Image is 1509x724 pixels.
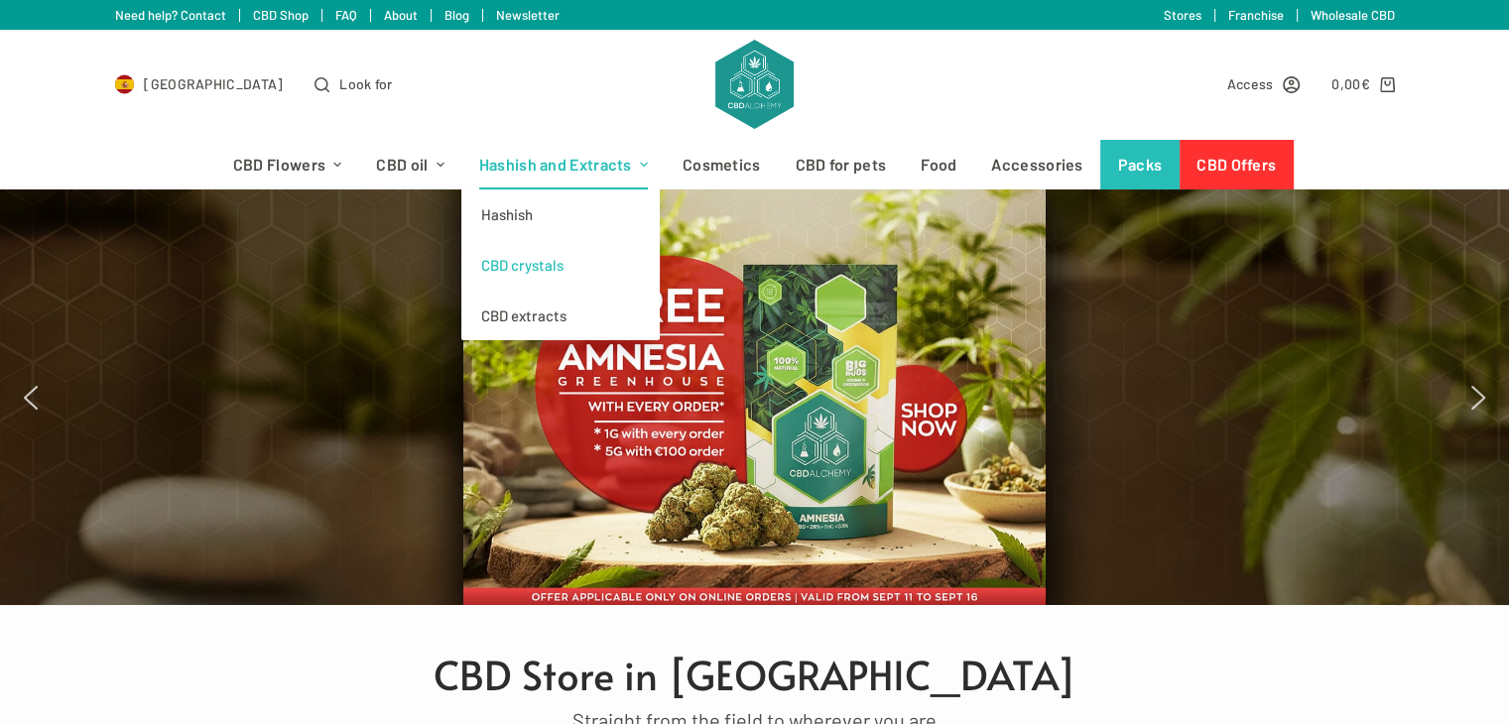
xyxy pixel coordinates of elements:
[1227,75,1274,92] font: Access
[1228,7,1284,23] a: Franchise
[376,155,428,174] font: CBD oil
[384,7,418,23] a: About
[144,75,283,92] font: [GEOGRAPHIC_DATA]
[115,74,135,94] img: ES Flag
[1331,72,1394,95] a: Shopping cart
[115,7,226,23] a: Need help? Contact
[314,72,392,95] button: Open search form
[339,75,392,92] font: Look for
[1311,7,1395,23] a: Wholesale CBD
[1164,7,1201,23] a: Stores
[1462,382,1494,414] img: next arrow
[1360,75,1369,92] span: €
[481,256,564,274] font: CBD crystals
[479,155,632,174] font: Hashish and Extracts
[115,72,284,95] a: Select Country
[921,155,956,174] font: Food
[15,382,47,414] img: previous arrow
[215,140,1293,189] nav: Header menu
[481,306,566,324] font: CBD extracts
[434,647,1076,701] font: CBD Store in [GEOGRAPHIC_DATA]
[683,155,761,174] font: Cosmetics
[1118,155,1163,174] font: Packs
[1331,75,1370,92] bdi: 0,00
[233,155,325,174] font: CBD Flowers
[253,7,309,23] a: CBD Shop
[496,7,560,23] a: Newsletter
[1196,155,1276,174] font: CBD Offers
[715,40,793,129] img: CBD Alchemy
[991,155,1082,174] font: Accessories
[796,155,887,174] font: CBD for pets
[481,205,533,223] font: Hashish
[1227,72,1301,95] a: Access
[444,7,469,23] a: Blog
[335,7,357,23] a: FAQ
